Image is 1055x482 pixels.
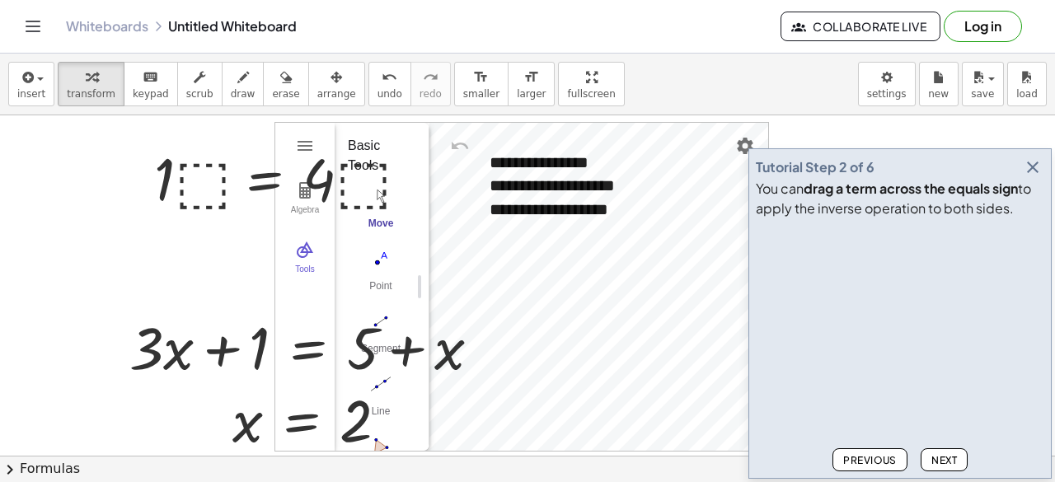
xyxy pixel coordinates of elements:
[272,88,299,100] span: erase
[317,88,356,100] span: arrange
[781,12,940,41] button: Collaborate Live
[67,88,115,100] span: transform
[730,131,760,161] button: Settings
[454,62,509,106] button: format_sizesmaller
[1016,88,1038,100] span: load
[919,62,959,106] button: new
[66,18,148,35] a: Whiteboards
[473,68,489,87] i: format_size
[274,122,769,452] div: Geometry
[931,454,957,466] span: Next
[756,179,1044,218] div: You can to apply the inverse operation to both sides.
[804,180,1018,197] b: drag a term across the equals sign
[928,88,949,100] span: new
[177,62,223,106] button: scrub
[17,88,45,100] span: insert
[368,62,411,106] button: undoundo
[517,88,546,100] span: larger
[858,62,916,106] button: settings
[143,68,158,87] i: keyboard
[348,245,414,304] button: Point. Select position or line, function, or curve
[756,157,874,177] div: Tutorial Step 2 of 6
[231,88,256,100] span: draw
[944,11,1022,42] button: Log in
[420,88,442,100] span: redo
[921,448,968,471] button: Next
[832,448,907,471] button: Previous
[962,62,1004,106] button: save
[567,88,615,100] span: fullscreen
[263,62,308,106] button: erase
[8,62,54,106] button: insert
[558,62,624,106] button: fullscreen
[843,454,897,466] span: Previous
[867,88,907,100] span: settings
[463,88,499,100] span: smaller
[124,62,178,106] button: keyboardkeypad
[508,62,555,106] button: format_sizelarger
[308,62,365,106] button: arrange
[1007,62,1047,106] button: load
[279,264,331,288] div: Tools
[423,68,438,87] i: redo
[186,88,213,100] span: scrub
[58,62,124,106] button: transform
[445,131,475,161] button: Undo
[795,19,926,34] span: Collaborate Live
[429,123,768,451] canvas: Graphics View 1
[523,68,539,87] i: format_size
[20,13,46,40] button: Toggle navigation
[382,68,397,87] i: undo
[410,62,451,106] button: redoredo
[971,88,994,100] span: save
[348,280,414,303] div: Point
[348,218,414,241] div: Move
[133,88,169,100] span: keypad
[377,88,402,100] span: undo
[222,62,265,106] button: draw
